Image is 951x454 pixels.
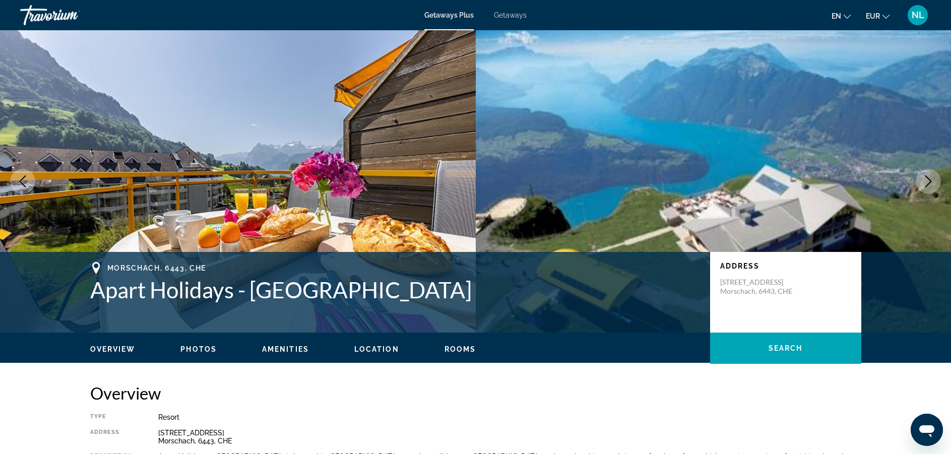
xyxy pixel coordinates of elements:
[107,264,207,272] span: Morschach, 6443, CHE
[424,11,474,19] a: Getaways Plus
[90,277,700,303] h1: Apart Holidays - [GEOGRAPHIC_DATA]
[158,429,861,445] div: [STREET_ADDRESS] Morschach, 6443, CHE
[494,11,527,19] a: Getaways
[916,169,941,194] button: Next image
[866,9,890,23] button: Change currency
[262,345,309,354] button: Amenities
[912,10,924,20] span: NL
[90,429,133,445] div: Address
[769,344,803,352] span: Search
[158,413,861,421] div: Resort
[90,345,136,353] span: Overview
[20,2,121,28] a: Travorium
[90,413,133,421] div: Type
[720,278,801,296] p: [STREET_ADDRESS] Morschach, 6443, CHE
[90,345,136,354] button: Overview
[445,345,476,353] span: Rooms
[720,262,851,270] p: Address
[911,414,943,446] iframe: Кнопка запуска окна обмена сообщениями
[180,345,217,354] button: Photos
[866,12,880,20] span: EUR
[710,333,861,364] button: Search
[10,169,35,194] button: Previous image
[832,12,841,20] span: en
[180,345,217,353] span: Photos
[832,9,851,23] button: Change language
[354,345,399,353] span: Location
[905,5,931,26] button: User Menu
[90,383,861,403] h2: Overview
[354,345,399,354] button: Location
[262,345,309,353] span: Amenities
[445,345,476,354] button: Rooms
